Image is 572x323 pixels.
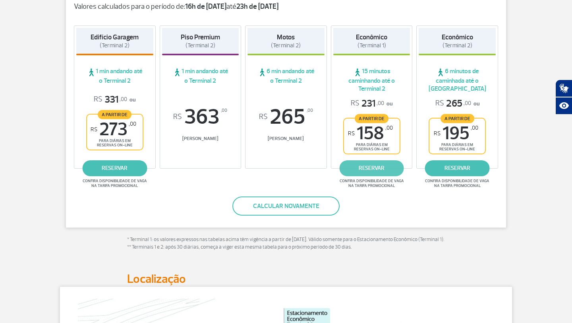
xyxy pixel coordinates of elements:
[94,93,127,106] span: 331
[442,33,473,41] strong: Econômico
[555,80,572,97] button: Abrir tradutor de língua de sinais.
[351,97,384,110] span: 231
[94,93,135,106] p: ou
[443,42,472,49] span: (Terminal 2)
[338,179,405,188] span: Confira disponibilidade de vaga na tarifa promocional
[425,160,490,176] a: reservar
[81,179,148,188] span: Confira disponibilidade de vaga na tarifa promocional
[91,126,97,133] sup: R$
[357,42,386,49] span: (Terminal 1)
[441,114,474,123] span: A partir de
[185,2,226,11] strong: 16h de [DATE]
[351,97,392,110] p: ou
[91,33,139,41] strong: Edifício Garagem
[221,106,227,115] sup: ,00
[555,97,572,115] button: Abrir recursos assistivos.
[186,42,215,49] span: (Terminal 2)
[471,125,478,131] sup: ,00
[259,113,268,121] sup: R$
[424,179,491,188] span: Confira disponibilidade de vaga na tarifa promocional
[247,106,325,128] span: 265
[385,125,393,131] sup: ,00
[307,106,313,115] sup: ,00
[98,110,131,119] span: A partir de
[127,236,445,251] p: * Terminal 1: os valores expressos nas tabelas acima têm vigência a partir de [DATE]. Válido some...
[247,67,325,85] span: 6 min andando até o Terminal 2
[129,121,136,127] sup: ,00
[82,160,147,176] a: reservar
[162,136,239,142] span: [PERSON_NAME]
[162,67,239,85] span: 1 min andando até o Terminal 2
[173,113,182,121] sup: R$
[76,67,153,85] span: 1 min andando até o Terminal 2
[351,142,393,152] span: para diárias em reservas on-line
[127,272,445,286] h2: Localização
[162,106,239,128] span: 363
[436,142,478,152] span: para diárias em reservas on-line
[435,97,471,110] span: 265
[232,197,340,216] button: Calcular novamente
[435,97,479,110] p: ou
[91,121,136,138] span: 273
[348,130,355,137] sup: R$
[339,160,404,176] a: reservar
[271,42,301,49] span: (Terminal 2)
[355,114,388,123] span: A partir de
[434,125,478,142] span: 195
[277,33,295,41] strong: Motos
[333,67,410,93] span: 15 minutos caminhando até o Terminal 2
[356,33,387,41] strong: Econômico
[181,33,220,41] strong: Piso Premium
[236,2,278,11] strong: 23h de [DATE]
[100,42,129,49] span: (Terminal 2)
[94,138,136,148] span: para diárias em reservas on-line
[247,136,325,142] span: [PERSON_NAME]
[434,130,441,137] sup: R$
[555,80,572,115] div: Plugin de acessibilidade da Hand Talk.
[74,2,498,11] p: Valores calculados para o período de: até
[419,67,496,93] span: 6 minutos de caminhada até o [GEOGRAPHIC_DATA]
[348,125,393,142] span: 158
